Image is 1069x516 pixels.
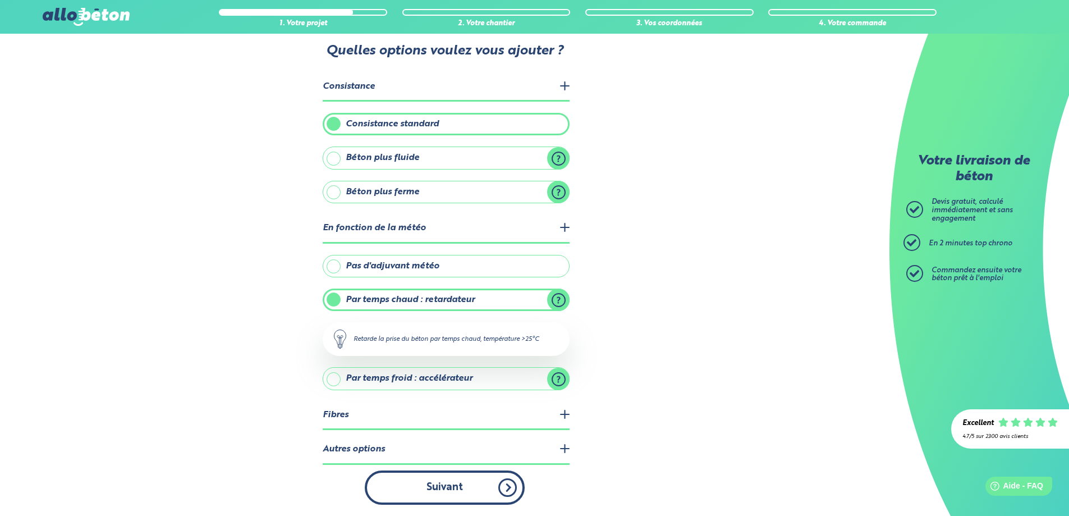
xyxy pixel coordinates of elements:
div: 1. Votre projet [219,20,387,28]
legend: Fibres [323,401,570,430]
span: En 2 minutes top chrono [929,240,1012,247]
span: Commandez ensuite votre béton prêt à l'emploi [932,267,1021,282]
span: Devis gratuit, calculé immédiatement et sans engagement [932,198,1013,222]
legend: En fonction de la météo [323,214,570,243]
div: 3. Vos coordonnées [585,20,754,28]
iframe: Help widget launcher [969,472,1057,504]
div: Retarde la prise du béton par temps chaud, température >25°C [323,322,570,356]
label: Par temps froid : accélérateur [323,367,570,390]
legend: Consistance [323,73,570,102]
div: 4.7/5 sur 2300 avis clients [962,433,1058,440]
label: Béton plus fluide [323,147,570,169]
button: Suivant [365,471,525,505]
div: 2. Votre chantier [402,20,571,28]
div: 4. Votre commande [768,20,937,28]
legend: Autres options [323,436,570,464]
p: Quelles options voulez vous ajouter ? [322,44,568,60]
label: Béton plus ferme [323,181,570,203]
img: allobéton [43,8,129,26]
label: Par temps chaud : retardateur [323,289,570,311]
div: Excellent [962,419,994,428]
p: Votre livraison de béton [909,154,1038,185]
label: Pas d'adjuvant météo [323,255,570,277]
label: Consistance standard [323,113,570,135]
